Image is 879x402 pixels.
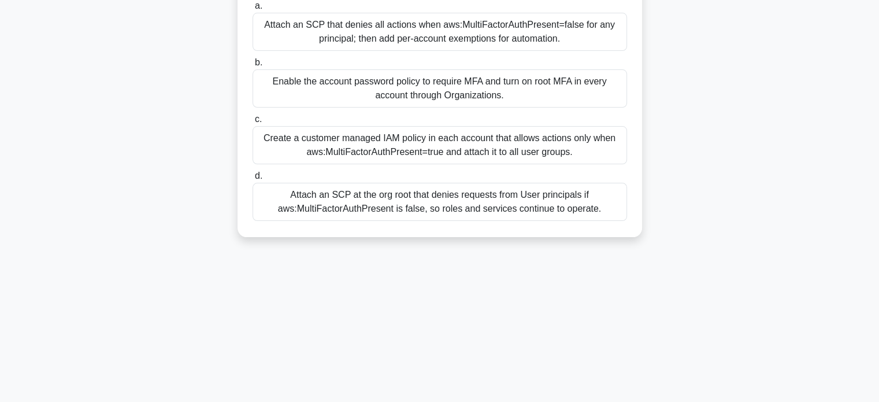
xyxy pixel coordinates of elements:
span: b. [255,57,262,67]
span: d. [255,171,262,180]
div: Attach an SCP that denies all actions when aws:MultiFactorAuthPresent=false for any principal; th... [253,13,627,51]
div: Attach an SCP at the org root that denies requests from User principals if aws:MultiFactorAuthPre... [253,183,627,221]
span: a. [255,1,262,10]
div: Enable the account password policy to require MFA and turn on root MFA in every account through O... [253,69,627,108]
span: c. [255,114,262,124]
div: Create a customer managed IAM policy in each account that allows actions only when aws:MultiFacto... [253,126,627,164]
